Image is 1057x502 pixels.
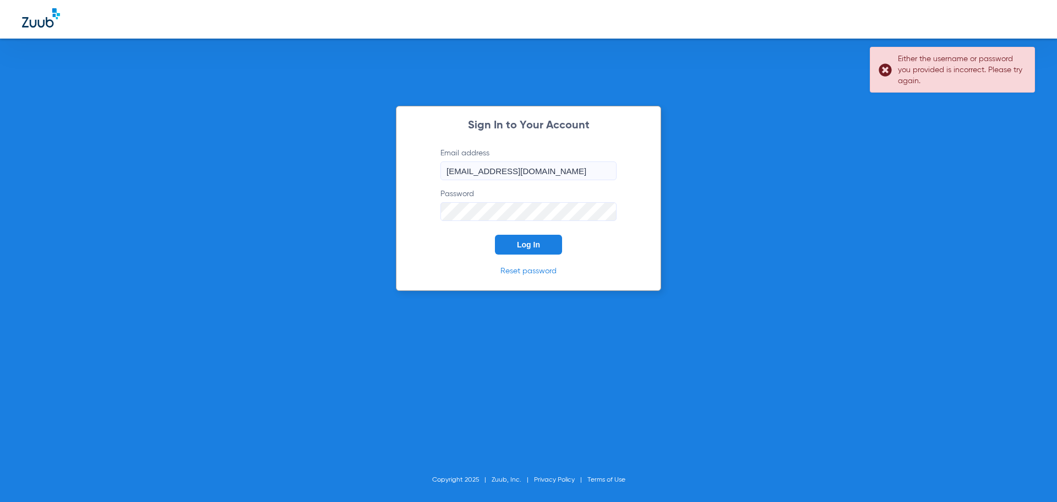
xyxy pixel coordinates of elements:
input: Password [440,202,617,221]
a: Terms of Use [587,477,625,483]
h2: Sign In to Your Account [424,120,633,131]
img: Zuub Logo [22,8,60,28]
a: Reset password [500,267,557,275]
a: Privacy Policy [534,477,575,483]
span: Log In [517,240,540,249]
div: Either the username or password you provided is incorrect. Please try again. [898,53,1025,87]
li: Zuub, Inc. [492,474,534,485]
li: Copyright 2025 [432,474,492,485]
label: Email address [440,148,617,180]
button: Log In [495,235,562,255]
label: Password [440,188,617,221]
input: Email address [440,161,617,180]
